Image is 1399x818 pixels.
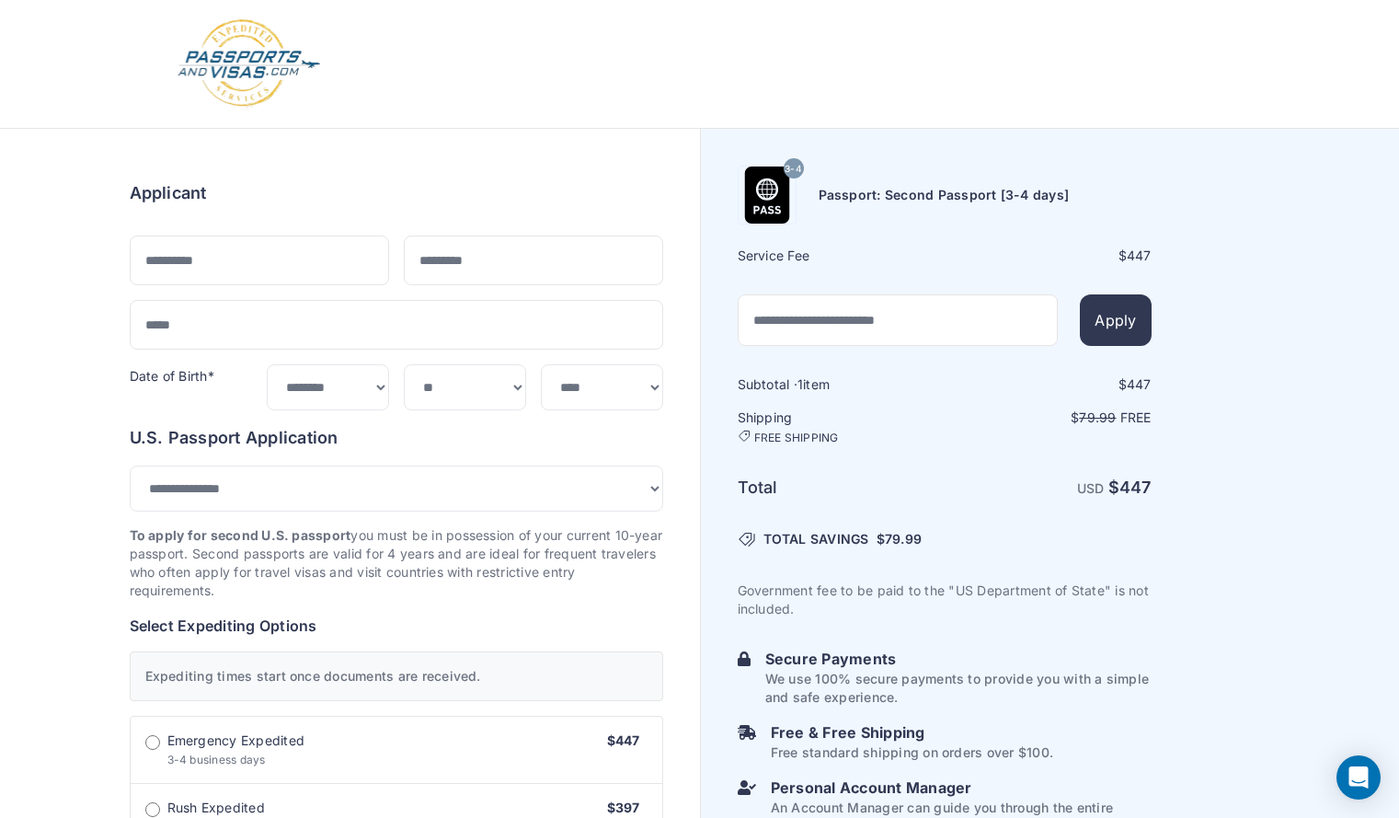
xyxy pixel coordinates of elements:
[754,431,839,445] span: FREE SHIPPING
[1080,294,1151,346] button: Apply
[176,18,322,109] img: Logo
[1120,409,1152,425] span: Free
[946,375,1152,394] div: $
[765,648,1152,670] h6: Secure Payments
[946,247,1152,265] div: $
[771,743,1053,762] p: Free standard shipping on orders over $100.
[1119,478,1152,497] span: 447
[797,376,803,392] span: 1
[130,651,663,701] div: Expediting times start once documents are received.
[167,799,265,817] span: Rush Expedited
[130,615,663,637] h6: Select Expediting Options
[739,167,796,224] img: Product Name
[1108,478,1152,497] strong: $
[1077,480,1105,496] span: USD
[738,247,943,265] h6: Service Fee
[1127,248,1152,263] span: 447
[130,527,351,543] strong: To apply for second U.S. passport
[130,180,207,206] h6: Applicant
[885,531,922,547] span: 79.99
[771,777,1152,799] h6: Personal Account Manager
[771,721,1053,743] h6: Free & Free Shipping
[607,800,640,815] span: $397
[877,530,922,548] span: $
[130,368,214,384] label: Date of Birth*
[1127,376,1152,392] span: 447
[167,732,305,750] span: Emergency Expedited
[167,753,266,766] span: 3-4 business days
[819,186,1070,204] h6: Passport: Second Passport [3-4 days]
[1079,409,1116,425] span: 79.99
[130,425,663,451] h6: U.S. Passport Application
[763,530,869,548] span: TOTAL SAVINGS
[1336,755,1381,800] div: Open Intercom Messenger
[738,375,943,394] h6: Subtotal · item
[738,409,943,445] h6: Shipping
[130,526,663,600] p: you must be in possession of your current 10-year passport. Second passports are valid for 4 year...
[738,582,1152,618] p: Government fee to be paid to the "US Department of State" is not included.
[607,732,640,748] span: $447
[785,157,802,181] span: 3-4
[765,670,1152,707] p: We use 100% secure payments to provide you with a simple and safe experience.
[946,409,1152,427] p: $
[738,475,943,501] h6: Total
